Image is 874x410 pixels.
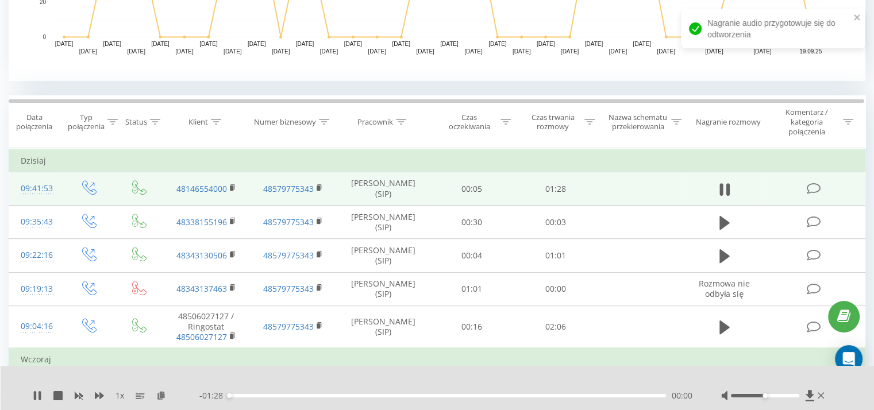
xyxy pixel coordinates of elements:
text: [DATE] [127,48,145,55]
div: 09:41:53 [21,177,51,200]
a: 48343137463 [176,283,227,294]
div: Open Intercom Messenger [835,345,863,373]
div: 09:04:16 [21,315,51,338]
td: [PERSON_NAME] (SIP) [337,305,430,348]
div: Klient [188,117,208,127]
text: [DATE] [561,48,579,55]
div: Czas oczekiwania [441,113,498,132]
a: 48338155196 [176,216,227,227]
a: 48579775343 [263,183,314,194]
a: 48579775343 [263,250,314,261]
a: 48579775343 [263,216,314,227]
text: [DATE] [55,41,74,47]
span: Rozmowa nie odbyła się [699,278,750,299]
td: 00:03 [514,206,597,239]
a: 48146554000 [176,183,227,194]
div: Data połączenia [9,113,59,132]
a: 48579775343 [263,283,314,294]
text: [DATE] [320,48,338,55]
text: [DATE] [440,41,459,47]
a: 48579775343 [263,321,314,332]
button: close [853,13,861,24]
td: 00:04 [430,239,514,272]
td: Dzisiaj [9,149,865,172]
text: [DATE] [488,41,507,47]
text: [DATE] [248,41,266,47]
div: Accessibility label [763,393,767,398]
div: Typ połączenia [68,113,104,132]
text: [DATE] [416,48,434,55]
a: 48506027127 [176,331,227,342]
span: 1 x [115,390,124,401]
td: [PERSON_NAME] (SIP) [337,239,430,272]
text: [DATE] [103,41,122,47]
td: 00:05 [430,172,514,206]
text: 0 [43,34,46,40]
div: Accessibility label [227,393,232,398]
text: [DATE] [224,48,242,55]
td: 01:01 [514,239,597,272]
text: [DATE] [344,41,363,47]
div: Czas trwania rozmowy [524,113,582,132]
td: 00:16 [430,305,514,348]
text: [DATE] [199,41,218,47]
td: 02:06 [514,305,597,348]
div: Pracownik [357,117,393,127]
text: [DATE] [368,48,386,55]
div: Nazwa schematu przekierowania [608,113,668,132]
text: [DATE] [585,41,603,47]
div: Nagranie audio przygotowuje się do odtworzenia [681,9,865,48]
div: Numer biznesowy [254,117,316,127]
text: [DATE] [633,41,651,47]
div: Status [125,117,147,127]
td: [PERSON_NAME] (SIP) [337,206,430,239]
text: [DATE] [464,48,483,55]
text: [DATE] [79,48,98,55]
div: Komentarz / kategoria połączenia [773,107,840,137]
text: [DATE] [175,48,194,55]
text: [DATE] [513,48,531,55]
td: [PERSON_NAME] (SIP) [337,172,430,206]
td: 00:30 [430,206,514,239]
text: [DATE] [392,41,410,47]
text: [DATE] [272,48,290,55]
text: [DATE] [657,48,675,55]
text: [DATE] [296,41,314,47]
text: [DATE] [537,41,555,47]
td: 48506027127 / Ringostat [163,305,249,348]
div: 09:35:43 [21,211,51,233]
text: [DATE] [609,48,627,55]
td: 01:01 [430,272,514,305]
text: [DATE] [151,41,170,47]
td: 01:28 [514,172,597,206]
span: - 01:28 [199,390,229,401]
span: 00:00 [672,390,692,401]
td: 00:00 [514,272,597,305]
td: [PERSON_NAME] (SIP) [337,272,430,305]
div: 09:22:16 [21,244,51,266]
td: Wczoraj [9,348,865,371]
div: 09:19:13 [21,278,51,300]
div: Nagranie rozmowy [696,117,761,127]
a: 48343130506 [176,250,227,261]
